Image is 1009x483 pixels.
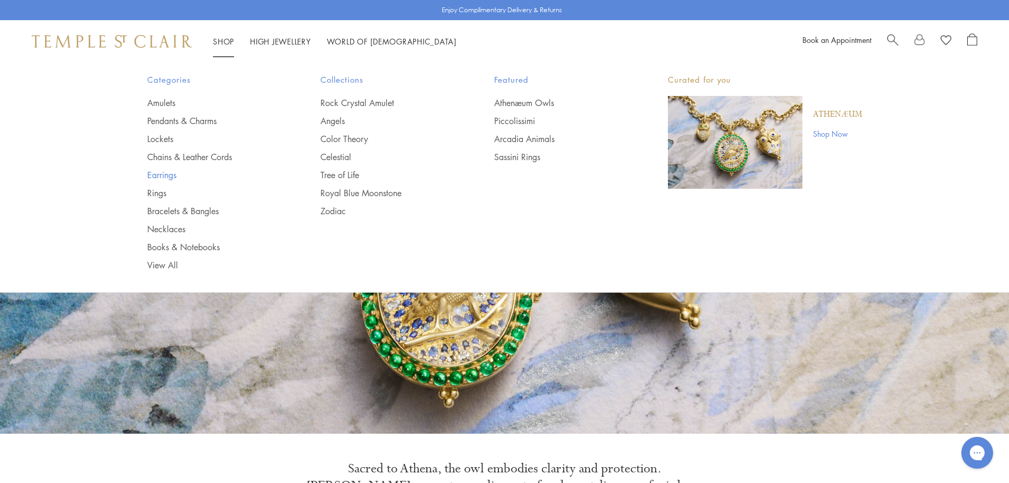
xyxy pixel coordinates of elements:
img: Temple St. Clair [32,35,192,48]
a: Lockets [147,133,279,145]
a: Book an Appointment [802,34,871,45]
a: Rings [147,187,279,199]
a: Pendants & Charms [147,115,279,127]
a: Rock Crystal Amulet [320,97,452,109]
a: Bracelets & Bangles [147,205,279,217]
span: Collections [320,73,452,86]
a: ShopShop [213,36,234,47]
a: Royal Blue Moonstone [320,187,452,199]
a: View All [147,259,279,271]
nav: Main navigation [213,35,457,48]
a: World of [DEMOGRAPHIC_DATA]World of [DEMOGRAPHIC_DATA] [327,36,457,47]
span: Categories [147,73,279,86]
iframe: Gorgias live chat messenger [956,433,998,472]
a: Open Shopping Bag [967,33,977,49]
p: Enjoy Complimentary Delivery & Returns [442,5,562,15]
a: Earrings [147,169,279,181]
a: Chains & Leather Cords [147,151,279,163]
a: Athenæum [813,109,862,120]
a: Sassini Rings [494,151,626,163]
a: Arcadia Animals [494,133,626,145]
a: Zodiac [320,205,452,217]
a: Celestial [320,151,452,163]
a: Shop Now [813,128,862,139]
a: Athenæum Owls [494,97,626,109]
a: High JewelleryHigh Jewellery [250,36,311,47]
a: Tree of Life [320,169,452,181]
a: Angels [320,115,452,127]
a: Piccolissimi [494,115,626,127]
a: Books & Notebooks [147,241,279,253]
a: Necklaces [147,223,279,235]
a: Search [887,33,898,49]
span: Featured [494,73,626,86]
a: Amulets [147,97,279,109]
a: View Wishlist [941,33,951,49]
a: Color Theory [320,133,452,145]
p: Curated for you [668,73,862,86]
